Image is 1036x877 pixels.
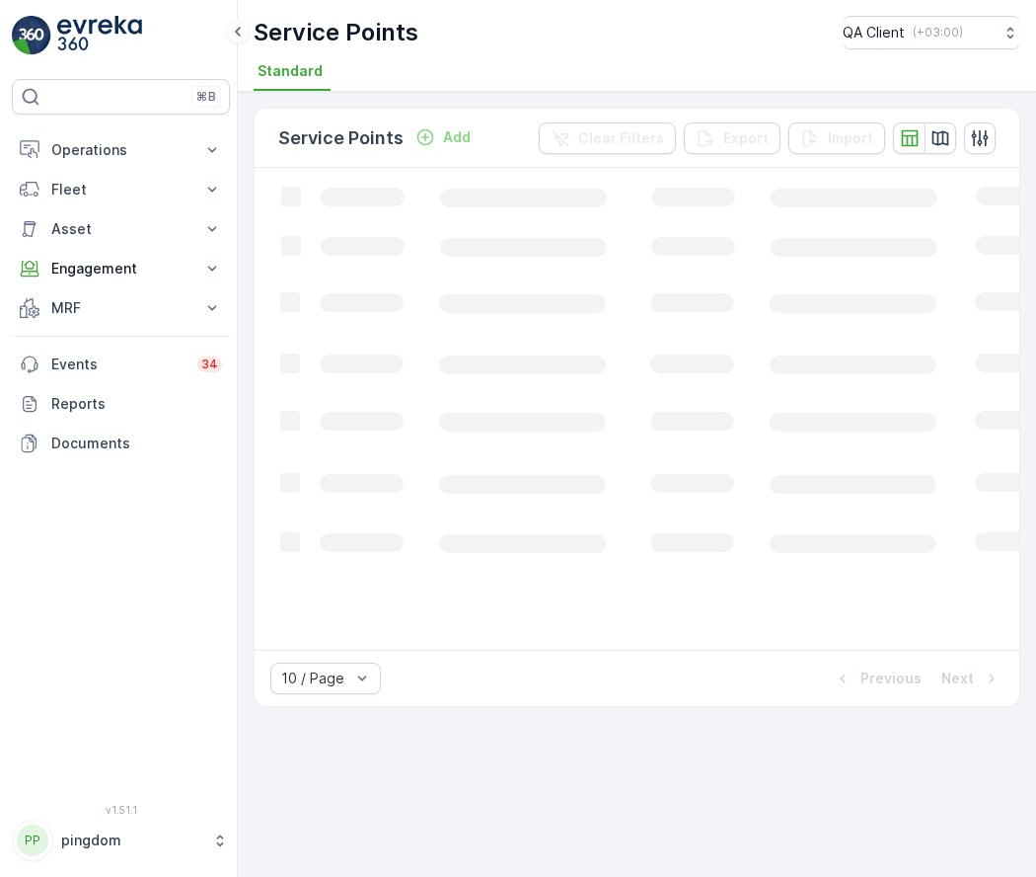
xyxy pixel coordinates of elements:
p: Documents [51,434,222,453]
button: Asset [12,209,230,249]
button: MRF [12,288,230,328]
span: v 1.51.1 [12,804,230,816]
button: Previous [831,667,924,690]
p: Next [941,669,974,688]
div: PP [17,825,48,856]
button: Engagement [12,249,230,288]
p: Export [723,128,769,148]
button: Operations [12,130,230,170]
p: Events [51,355,185,374]
img: logo [12,16,51,55]
p: Add [443,127,471,147]
a: Events34 [12,345,230,384]
p: 34 [201,357,218,372]
p: Reports [51,394,222,414]
p: Clear Filters [578,128,664,148]
p: Import [828,128,873,148]
p: pingdom [61,831,202,850]
a: Reports [12,384,230,424]
p: Fleet [51,180,190,199]
p: Previous [860,669,922,688]
button: QA Client(+03:00) [843,16,1020,49]
button: Export [684,122,780,154]
button: Next [939,667,1003,690]
p: QA Client [843,23,905,42]
p: ⌘B [196,89,216,105]
a: Documents [12,424,230,463]
button: PPpingdom [12,820,230,861]
button: Import [788,122,885,154]
p: Service Points [278,124,404,152]
p: ( +03:00 ) [913,25,963,40]
p: MRF [51,298,190,318]
p: Operations [51,140,190,160]
p: Service Points [254,17,418,48]
img: logo_light-DOdMpM7g.png [57,16,142,55]
button: Fleet [12,170,230,209]
span: Standard [258,61,323,81]
p: Engagement [51,259,190,279]
button: Clear Filters [539,122,676,154]
button: Add [407,125,479,149]
p: Asset [51,219,190,239]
